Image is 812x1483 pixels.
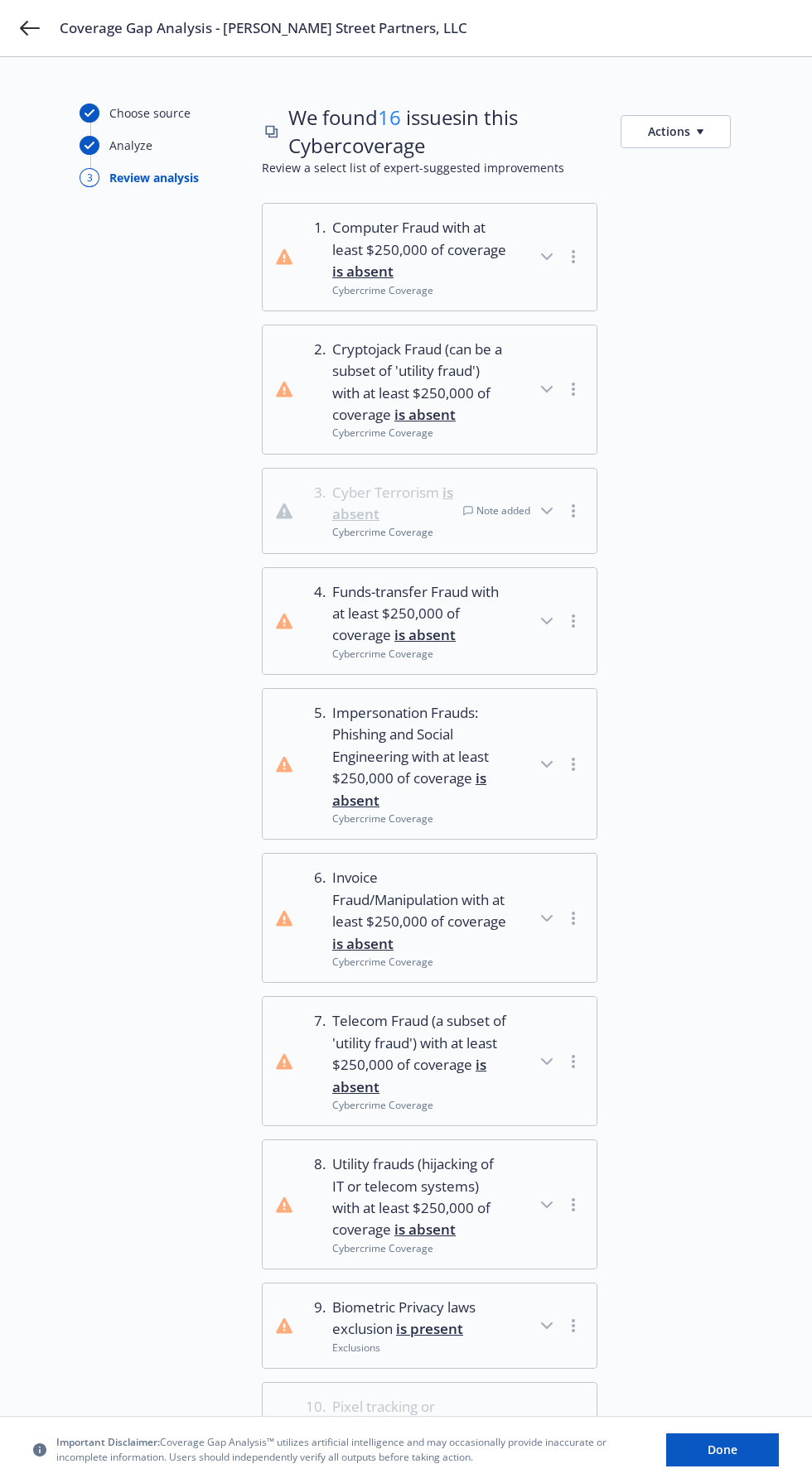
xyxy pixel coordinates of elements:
[306,1153,326,1255] div: 8 .
[332,483,453,523] span: is absent
[306,867,326,969] div: 6 .
[332,339,506,426] span: Cryptojack Fraud (can be a subset of 'utility fraud') with at least $250,000 of coverage
[263,1283,597,1368] button: 9.Biometric Privacy laws exclusion is presentExclusions
[288,104,597,159] span: We found issues in this Cyber coverage
[666,1433,779,1466] button: Done
[263,568,597,674] button: 4.Funds-transfer Fraud with at least $250,000 of coverage is absentCybercrime Coverage
[332,482,463,526] span: Cyber Terrorism
[332,262,394,281] span: is absent
[109,104,191,122] div: Choose source
[332,768,486,809] span: is absent
[332,955,506,969] div: Cybercrime Coverage
[332,426,506,440] div: Cybercrime Coverage
[262,159,732,176] span: Review a select list of expert-suggested improvements
[394,405,456,424] span: is absent
[332,1297,506,1341] span: Biometric Privacy laws exclusion
[378,104,401,131] span: 16
[332,1010,506,1098] span: Telecom Fraud (a subset of 'utility fraud') with at least $250,000 of coverage
[109,169,199,186] div: Review analysis
[332,867,506,955] span: Invoice Fraud/Manipulation with at least $250,000 of coverage
[80,168,99,187] div: 3
[332,217,506,282] span: Computer Fraud with at least $250,000 of coverage
[306,1396,326,1476] div: 10 .
[56,1436,160,1450] span: Important Disclaimer:
[263,469,597,553] button: 3.Cyber Terrorism is absentCybercrime CoverageNote added
[306,702,326,826] div: 5 .
[263,997,597,1125] button: 7.Telecom Fraud (a subset of 'utility fraud') with at least $250,000 of coverage is absentCybercr...
[263,689,597,839] button: 5.Impersonation Frauds: Phishing and Social Engineering with at least $250,000 of coverage is abs...
[56,1436,640,1464] span: Coverage Gap Analysis™ utilizes artificial intelligence and may occasionally provide inaccurate o...
[263,325,597,454] button: 2.Cryptojack Fraud (can be a subset of 'utility fraud') with at least $250,000 of coverage is abs...
[109,137,152,154] div: Analyze
[621,115,731,148] button: Actions
[332,934,394,953] span: is absent
[332,283,506,297] div: Cybercrime Coverage
[306,217,326,296] div: 1 .
[332,811,506,826] div: Cybercrime Coverage
[332,647,506,661] div: Cybercrime Coverage
[621,104,731,159] button: Actions
[332,1396,463,1461] span: Pixel tracking or website-tracking exclusion
[332,1153,506,1241] span: Utility frauds (hijacking of IT or telecom systems) with at least $250,000 of coverage
[463,503,530,518] div: Note added
[332,525,463,539] div: Cybercrime Coverage
[394,1220,456,1239] span: is absent
[332,1055,486,1095] span: is absent
[306,339,326,441] div: 2 .
[332,1241,506,1255] div: Cybercrime Coverage
[263,1140,597,1269] button: 8.Utility frauds (hijacking of IT or telecom systems) with at least $250,000 of coverage is absen...
[263,204,597,310] button: 1.Computer Fraud with at least $250,000 of coverage is absentCybercrime Coverage
[263,854,597,982] button: 6.Invoice Fraud/Manipulation with at least $250,000 of coverage is absentCybercrime Coverage
[306,1010,326,1112] div: 7 .
[306,581,326,661] div: 4 .
[332,1098,506,1112] div: Cybercrime Coverage
[306,482,326,540] div: 3 .
[60,18,467,38] span: Coverage Gap Analysis - [PERSON_NAME] Street Partners, LLC
[394,625,456,644] span: is absent
[396,1319,463,1338] span: is present
[708,1442,737,1457] span: Done
[306,1297,326,1355] div: 9 .
[332,1341,506,1355] div: Exclusions
[332,581,506,647] span: Funds-transfer Fraud with at least $250,000 of coverage
[332,702,506,811] span: Impersonation Frauds: Phishing and Social Engineering with at least $250,000 of coverage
